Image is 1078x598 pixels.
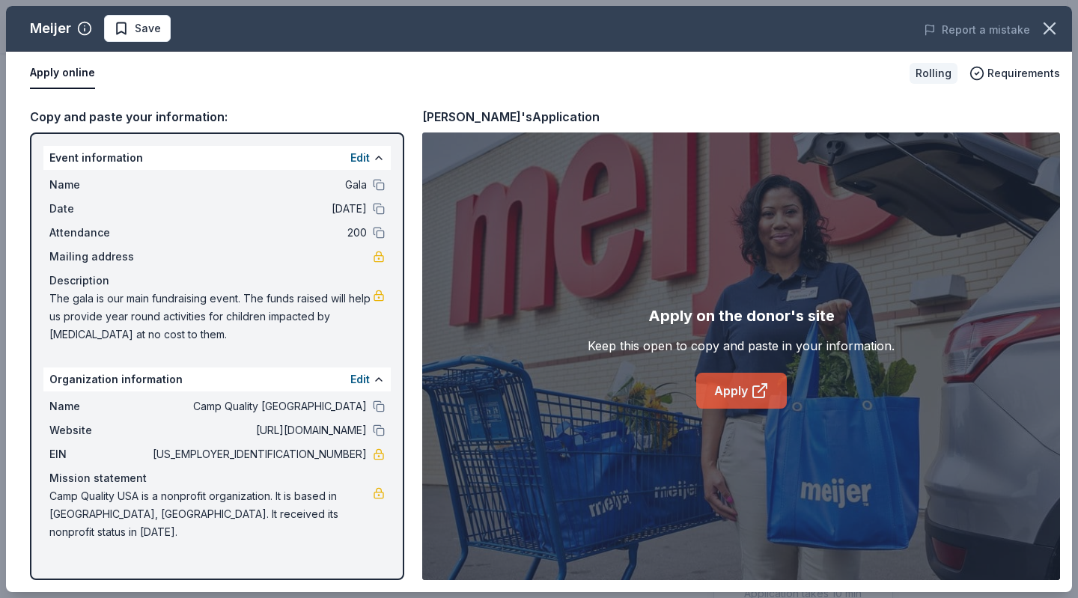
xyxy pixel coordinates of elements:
[350,370,370,388] button: Edit
[588,337,895,355] div: Keep this open to copy and paste in your information.
[924,21,1030,39] button: Report a mistake
[49,445,150,463] span: EIN
[150,176,367,194] span: Gala
[150,200,367,218] span: [DATE]
[648,304,835,328] div: Apply on the donor's site
[150,224,367,242] span: 200
[49,200,150,218] span: Date
[49,421,150,439] span: Website
[135,19,161,37] span: Save
[49,397,150,415] span: Name
[350,149,370,167] button: Edit
[696,373,787,409] a: Apply
[910,63,957,84] div: Rolling
[49,248,150,266] span: Mailing address
[49,224,150,242] span: Attendance
[43,367,391,391] div: Organization information
[150,445,367,463] span: [US_EMPLOYER_IDENTIFICATION_NUMBER]
[30,16,71,40] div: Meijer
[49,469,385,487] div: Mission statement
[43,146,391,170] div: Event information
[49,487,373,541] span: Camp Quality USA is a nonprofit organization. It is based in [GEOGRAPHIC_DATA], [GEOGRAPHIC_DATA]...
[49,176,150,194] span: Name
[422,107,600,126] div: [PERSON_NAME]'s Application
[49,272,385,290] div: Description
[104,15,171,42] button: Save
[969,64,1060,82] button: Requirements
[49,290,373,344] span: The gala is our main fundraising event. The funds raised will help us provide year round activiti...
[30,58,95,89] button: Apply online
[150,421,367,439] span: [URL][DOMAIN_NAME]
[30,107,404,126] div: Copy and paste your information:
[150,397,367,415] span: Camp Quality [GEOGRAPHIC_DATA]
[987,64,1060,82] span: Requirements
